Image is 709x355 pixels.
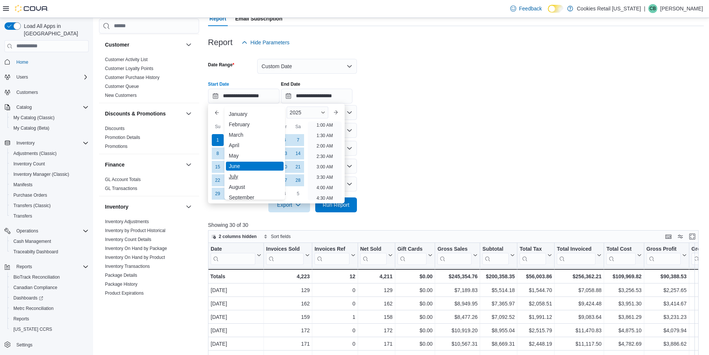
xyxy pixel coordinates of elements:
[646,245,681,264] div: Gross Profit
[266,272,310,281] div: 4,223
[10,191,89,200] span: Purchase Orders
[10,124,52,133] a: My Catalog (Beta)
[437,313,478,321] div: $8,477.26
[314,272,355,281] div: 12
[208,89,280,104] input: Press the down key to enter a popover containing a calendar. Press the escape key to close the po...
[105,75,160,80] a: Customer Purchase History
[10,212,35,221] a: Transfers
[10,124,89,133] span: My Catalog (Beta)
[606,299,641,308] div: $3,951.30
[16,74,28,80] span: Users
[266,286,310,295] div: 129
[313,173,336,182] li: 3:30 AM
[314,286,355,295] div: 0
[13,161,45,167] span: Inventory Count
[1,226,92,236] button: Operations
[313,183,336,192] li: 4:00 AM
[105,272,137,278] span: Package Details
[7,303,92,314] button: Metrc Reconciliation
[281,89,352,104] input: Press the down key to open a popover containing a calendar.
[10,273,89,282] span: BioTrack Reconciliation
[10,170,72,179] a: Inventory Manager (Classic)
[360,313,393,321] div: 158
[519,5,542,12] span: Feedback
[10,283,89,292] span: Canadian Compliance
[10,314,32,323] a: Reports
[212,121,224,133] div: Su
[397,313,433,321] div: $0.00
[13,192,47,198] span: Purchase Orders
[7,200,92,211] button: Transfers (Classic)
[13,213,32,219] span: Transfers
[315,197,357,212] button: Run Report
[13,73,89,82] span: Users
[105,134,140,140] span: Promotion Details
[184,109,193,118] button: Discounts & Promotions
[271,234,291,240] span: Sort fields
[646,245,687,264] button: Gross Profit
[10,201,54,210] a: Transfers (Classic)
[557,286,601,295] div: $7,058.88
[266,245,310,264] button: Invoices Sold
[360,286,393,295] div: 129
[105,291,144,296] a: Product Expirations
[482,245,509,264] div: Subtotal
[7,324,92,335] button: [US_STATE] CCRS
[7,112,92,123] button: My Catalog (Classic)
[482,299,515,308] div: $7,365.97
[7,247,92,257] button: Traceabilty Dashboard
[16,104,32,110] span: Catalog
[13,73,31,82] button: Users
[211,107,223,118] button: Previous Month
[13,326,52,332] span: [US_STATE] CCRS
[7,123,92,133] button: My Catalog (Beta)
[397,245,432,264] button: Gift Cards
[105,186,137,191] a: GL Transactions
[314,245,349,253] div: Invoices Ref
[482,272,515,281] div: $200,358.35
[105,110,166,117] h3: Discounts & Promotions
[13,295,43,301] span: Dashboards
[250,39,290,46] span: Hide Parameters
[211,245,255,264] div: Date
[360,299,393,308] div: 162
[13,171,69,177] span: Inventory Manager (Classic)
[105,246,167,251] a: Inventory On Hand by Package
[313,194,336,203] li: 4:30 AM
[105,57,148,62] a: Customer Activity List
[314,313,355,321] div: 1
[13,340,35,349] a: Settings
[105,290,144,296] span: Product Expirations
[105,66,153,71] a: Customer Loyalty Points
[105,126,125,131] span: Discounts
[1,339,92,350] button: Settings
[99,175,199,196] div: Finance
[10,149,60,158] a: Adjustments (Classic)
[208,62,234,68] label: Date Range
[314,245,349,264] div: Invoices Ref
[99,55,199,103] div: Customer
[13,274,60,280] span: BioTrack Reconciliation
[10,247,61,256] a: Traceabilty Dashboard
[437,245,478,264] button: Gross Sales
[10,304,57,313] a: Metrc Reconciliation
[105,203,128,210] h3: Inventory
[266,245,304,253] div: Invoices Sold
[219,234,257,240] span: 2 columns hidden
[105,110,183,117] button: Discounts & Promotions
[557,245,595,253] div: Total Invoiced
[10,180,89,189] span: Manifests
[1,72,92,82] button: Users
[105,177,141,182] a: GL Account Totals
[212,161,224,173] div: day-15
[346,127,352,133] button: Open list of options
[7,236,92,247] button: Cash Management
[105,299,139,305] span: Purchase Orders
[7,169,92,180] button: Inventory Manager (Classic)
[13,238,51,244] span: Cash Management
[226,141,284,150] div: April
[292,121,304,133] div: Sa
[437,286,478,295] div: $7,189.83
[226,130,284,139] div: March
